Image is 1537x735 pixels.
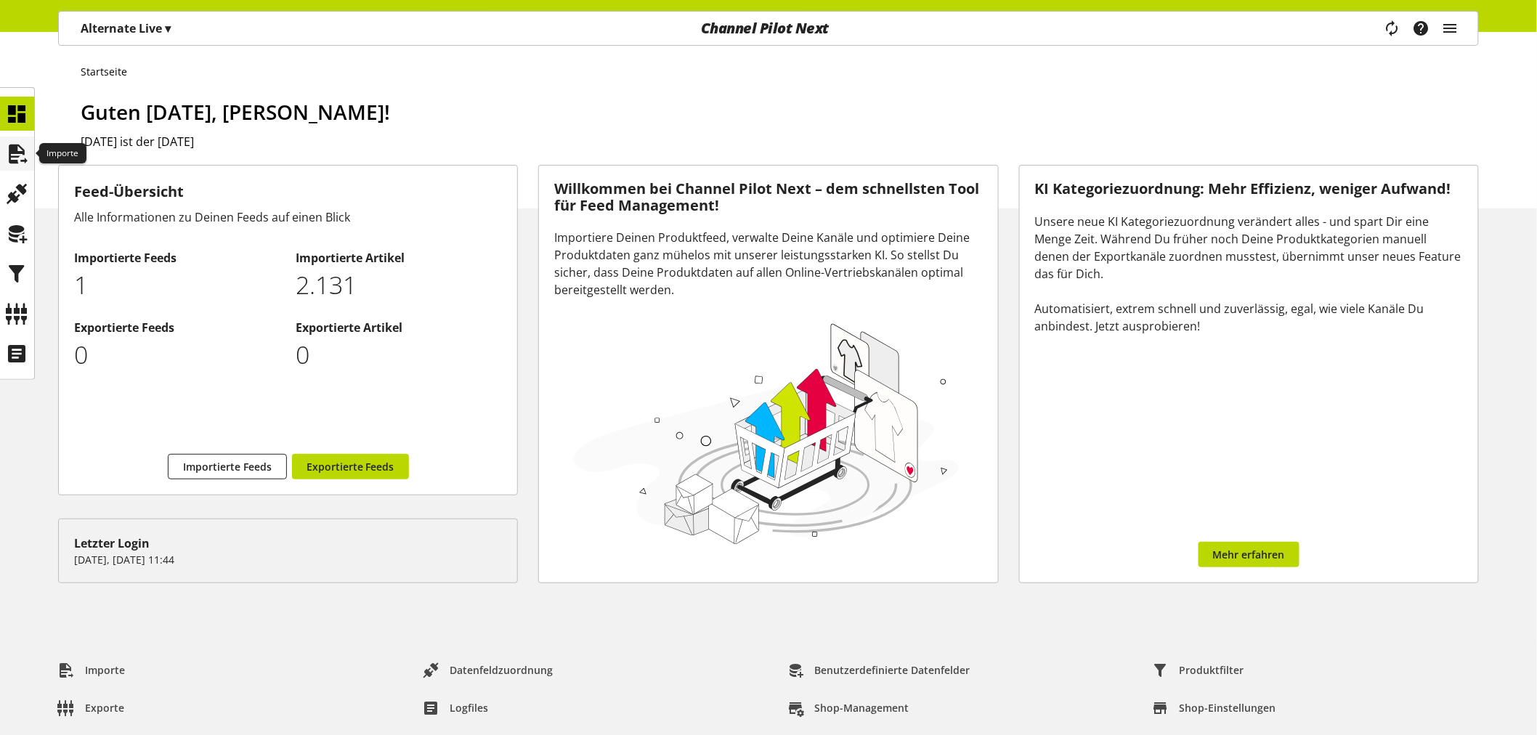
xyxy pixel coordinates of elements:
[307,459,394,474] span: Exportierte Feeds
[74,267,280,304] p: 1
[183,459,272,474] span: Importierte Feeds
[74,249,280,267] h2: Importierte Feeds
[1141,657,1256,683] a: Produktfilter
[554,229,982,299] div: Importiere Deinen Produktfeed, verwalte Deine Kanäle und optimiere Deine Produktdaten ganz mühelo...
[74,181,502,203] h3: Feed-Übersicht
[292,454,409,479] a: Exportierte Feeds
[74,535,502,552] div: Letzter Login
[450,662,553,678] span: Datenfeldzuordnung
[81,98,390,126] span: Guten [DATE], [PERSON_NAME]!
[1035,213,1463,335] div: Unsere neue KI Kategoriezuordnung verändert alles - und spart Dir eine Menge Zeit. Während Du frü...
[39,144,86,164] div: Importe
[569,317,964,549] img: 78e1b9dcff1e8392d83655fcfc870417.svg
[58,11,1479,46] nav: main navigation
[85,662,125,678] span: Importe
[165,20,171,36] span: ▾
[46,657,137,683] a: Importe
[815,700,909,715] span: Shop-Management
[81,133,1479,150] h2: [DATE] ist der [DATE]
[296,336,502,373] p: 0
[1199,542,1299,567] a: Mehr erfahren
[85,700,124,715] span: Exporte
[74,336,280,373] p: 0
[74,319,280,336] h2: Exportierte Feeds
[296,319,502,336] h2: Exportierte Artikel
[776,695,921,721] a: Shop-Management
[46,695,136,721] a: Exporte
[1180,700,1276,715] span: Shop-Einstellungen
[296,267,502,304] p: 2131
[815,662,970,678] span: Benutzerdefinierte Datenfelder
[411,695,500,721] a: Logfiles
[450,700,488,715] span: Logfiles
[168,454,287,479] a: Importierte Feeds
[554,181,982,214] h3: Willkommen bei Channel Pilot Next – dem schnellsten Tool für Feed Management!
[1180,662,1244,678] span: Produktfilter
[74,552,502,567] p: [DATE], [DATE] 11:44
[74,208,502,226] div: Alle Informationen zu Deinen Feeds auf einen Blick
[1141,695,1288,721] a: Shop-Einstellungen
[776,657,982,683] a: Benutzerdefinierte Datenfelder
[411,657,564,683] a: Datenfeldzuordnung
[1213,547,1285,562] span: Mehr erfahren
[1035,181,1463,198] h3: KI Kategoriezuordnung: Mehr Effizienz, weniger Aufwand!
[81,20,171,37] p: Alternate Live
[296,249,502,267] h2: Importierte Artikel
